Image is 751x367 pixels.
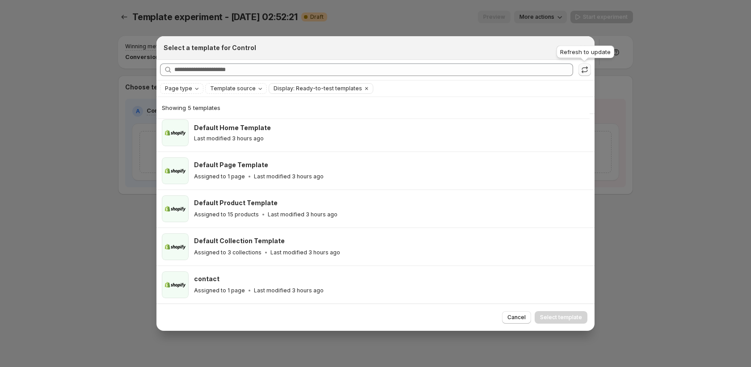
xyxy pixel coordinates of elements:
p: Last modified 3 hours ago [270,249,340,256]
h3: Default Collection Template [194,236,285,245]
h3: Default Page Template [194,160,268,169]
img: Default Product Template [162,195,189,222]
button: Page type [160,84,203,93]
p: Last modified 3 hours ago [268,211,338,218]
h2: Select a template for Control [164,43,256,52]
img: contact [162,271,189,298]
span: Display: Ready-to-test templates [274,85,362,92]
button: Display: Ready-to-test templates [269,84,362,93]
p: Assigned to 15 products [194,211,259,218]
h3: Default Home Template [194,123,271,132]
p: Assigned to 1 page [194,173,245,180]
button: Template source [206,84,266,93]
p: Last modified 3 hours ago [254,173,324,180]
button: Clear [362,84,371,93]
h3: Default Product Template [194,198,278,207]
button: Close [577,42,589,54]
p: Last modified 3 hours ago [194,135,264,142]
p: Assigned to 1 page [194,287,245,294]
span: Cancel [507,314,526,321]
p: Last modified 3 hours ago [254,287,324,294]
span: Showing 5 templates [162,104,220,111]
h3: contact [194,274,219,283]
img: Default Page Template [162,157,189,184]
p: Assigned to 3 collections [194,249,262,256]
span: Template source [210,85,256,92]
img: Default Collection Template [162,233,189,260]
span: Page type [165,85,192,92]
img: Default Home Template [162,119,189,146]
button: Cancel [502,311,531,324]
